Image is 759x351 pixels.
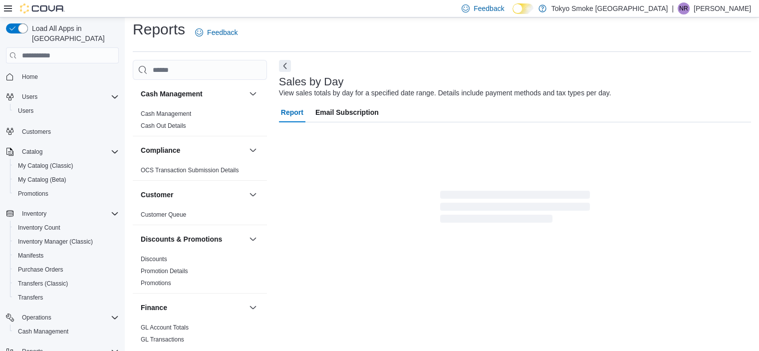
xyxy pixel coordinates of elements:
[141,336,184,343] a: GL Transactions
[18,91,119,103] span: Users
[18,294,43,302] span: Transfers
[14,236,119,248] span: Inventory Manager (Classic)
[14,160,77,172] a: My Catalog (Classic)
[279,88,611,98] div: View sales totals by day for a specified date range. Details include payment methods and tax type...
[14,105,119,117] span: Users
[2,124,123,138] button: Customers
[18,328,68,336] span: Cash Management
[10,173,123,187] button: My Catalog (Beta)
[18,107,33,115] span: Users
[551,2,668,14] p: Tokyo Smoke [GEOGRAPHIC_DATA]
[281,102,303,122] span: Report
[141,145,180,155] h3: Compliance
[10,187,123,201] button: Promotions
[20,3,65,13] img: Cova
[315,102,379,122] span: Email Subscription
[22,148,42,156] span: Catalog
[14,188,52,200] a: Promotions
[18,312,55,324] button: Operations
[18,146,119,158] span: Catalog
[141,234,245,244] button: Discounts & Promotions
[10,221,123,235] button: Inventory Count
[141,190,245,200] button: Customer
[14,250,47,262] a: Manifests
[18,280,68,288] span: Transfers (Classic)
[133,209,267,225] div: Customer
[247,144,259,156] button: Compliance
[279,60,291,72] button: Next
[10,277,123,291] button: Transfers (Classic)
[247,233,259,245] button: Discounts & Promotions
[18,224,60,232] span: Inventory Count
[474,3,504,13] span: Feedback
[133,253,267,293] div: Discounts & Promotions
[14,292,119,304] span: Transfers
[14,250,119,262] span: Manifests
[141,303,245,313] button: Finance
[14,222,119,234] span: Inventory Count
[141,267,188,275] span: Promotion Details
[678,2,690,14] div: Nicole Rusnak
[141,280,171,287] a: Promotions
[10,235,123,249] button: Inventory Manager (Classic)
[512,3,533,14] input: Dark Mode
[18,208,119,220] span: Inventory
[22,314,51,322] span: Operations
[141,256,167,263] a: Discounts
[141,110,191,118] span: Cash Management
[18,190,48,198] span: Promotions
[18,176,66,184] span: My Catalog (Beta)
[141,234,222,244] h3: Discounts & Promotions
[18,70,119,83] span: Home
[18,266,63,274] span: Purchase Orders
[2,69,123,84] button: Home
[191,22,242,42] a: Feedback
[22,210,46,218] span: Inventory
[18,238,93,246] span: Inventory Manager (Classic)
[141,268,188,275] a: Promotion Details
[141,190,173,200] h3: Customer
[18,126,55,138] a: Customers
[10,291,123,305] button: Transfers
[18,71,42,83] a: Home
[18,208,50,220] button: Inventory
[14,264,67,276] a: Purchase Orders
[247,302,259,314] button: Finance
[14,105,37,117] a: Users
[14,278,119,290] span: Transfers (Classic)
[679,2,688,14] span: NR
[247,88,259,100] button: Cash Management
[141,167,239,174] a: OCS Transaction Submission Details
[14,292,47,304] a: Transfers
[2,90,123,104] button: Users
[141,255,167,263] span: Discounts
[18,162,73,170] span: My Catalog (Classic)
[14,160,119,172] span: My Catalog (Classic)
[133,108,267,136] div: Cash Management
[22,128,51,136] span: Customers
[141,211,186,219] span: Customer Queue
[18,312,119,324] span: Operations
[10,104,123,118] button: Users
[14,174,119,186] span: My Catalog (Beta)
[141,211,186,218] a: Customer Queue
[141,324,189,331] a: GL Account Totals
[14,236,97,248] a: Inventory Manager (Classic)
[14,264,119,276] span: Purchase Orders
[10,249,123,263] button: Manifests
[141,303,167,313] h3: Finance
[10,263,123,277] button: Purchase Orders
[133,322,267,350] div: Finance
[279,76,344,88] h3: Sales by Day
[14,222,64,234] a: Inventory Count
[141,145,245,155] button: Compliance
[141,336,184,344] span: GL Transactions
[14,278,72,290] a: Transfers (Classic)
[247,189,259,201] button: Customer
[18,146,46,158] button: Catalog
[2,311,123,325] button: Operations
[141,279,171,287] span: Promotions
[141,89,245,99] button: Cash Management
[141,324,189,332] span: GL Account Totals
